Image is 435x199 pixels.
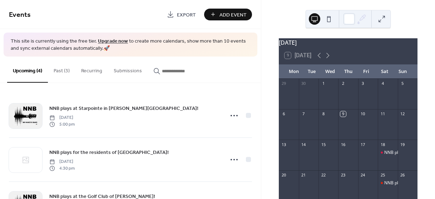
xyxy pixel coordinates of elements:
[281,81,286,86] div: 29
[394,64,412,79] div: Sun
[49,104,198,112] a: NNB plays at Starpointe in [PERSON_NAME][GEOGRAPHIC_DATA]!
[321,111,326,117] div: 8
[219,11,247,19] span: Add Event
[321,142,326,147] div: 15
[357,64,376,79] div: Fri
[49,121,75,127] span: 5:00 pm
[400,173,405,178] div: 26
[321,81,326,86] div: 1
[375,64,394,79] div: Sat
[281,173,286,178] div: 20
[360,81,366,86] div: 3
[7,57,48,83] button: Upcoming (4)
[108,57,148,82] button: Submissions
[301,142,306,147] div: 14
[321,64,339,79] div: Wed
[177,11,196,19] span: Export
[380,111,385,117] div: 11
[378,150,397,156] div: NNB plays at Starpointe in Estrella Mountain Ranch!
[49,148,169,156] a: NNB plays for the residents of [GEOGRAPHIC_DATA]!
[49,159,75,165] span: [DATE]
[281,111,286,117] div: 6
[281,142,286,147] div: 13
[339,64,357,79] div: Thu
[380,81,385,86] div: 4
[360,142,366,147] div: 17
[9,8,31,22] span: Events
[340,81,346,86] div: 2
[279,38,417,47] div: [DATE]
[204,9,252,20] button: Add Event
[303,64,321,79] div: Tue
[301,173,306,178] div: 21
[75,57,108,82] button: Recurring
[360,173,366,178] div: 24
[11,38,250,52] span: This site is currently using the free tier. to create more calendars, show more than 10 events an...
[378,180,397,186] div: NNB plays for the residents of CantaMia!
[400,81,405,86] div: 5
[400,111,405,117] div: 12
[380,142,385,147] div: 18
[49,149,169,156] span: NNB plays for the residents of [GEOGRAPHIC_DATA]!
[49,165,75,171] span: 4:30 pm
[98,37,128,46] a: Upgrade now
[340,142,346,147] div: 16
[285,64,303,79] div: Mon
[48,57,75,82] button: Past (3)
[340,173,346,178] div: 23
[380,173,385,178] div: 25
[340,111,346,117] div: 9
[49,115,75,121] span: [DATE]
[360,111,366,117] div: 10
[301,81,306,86] div: 30
[162,9,201,20] a: Export
[301,111,306,117] div: 7
[321,173,326,178] div: 22
[49,105,198,112] span: NNB plays at Starpointe in [PERSON_NAME][GEOGRAPHIC_DATA]!
[400,142,405,147] div: 19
